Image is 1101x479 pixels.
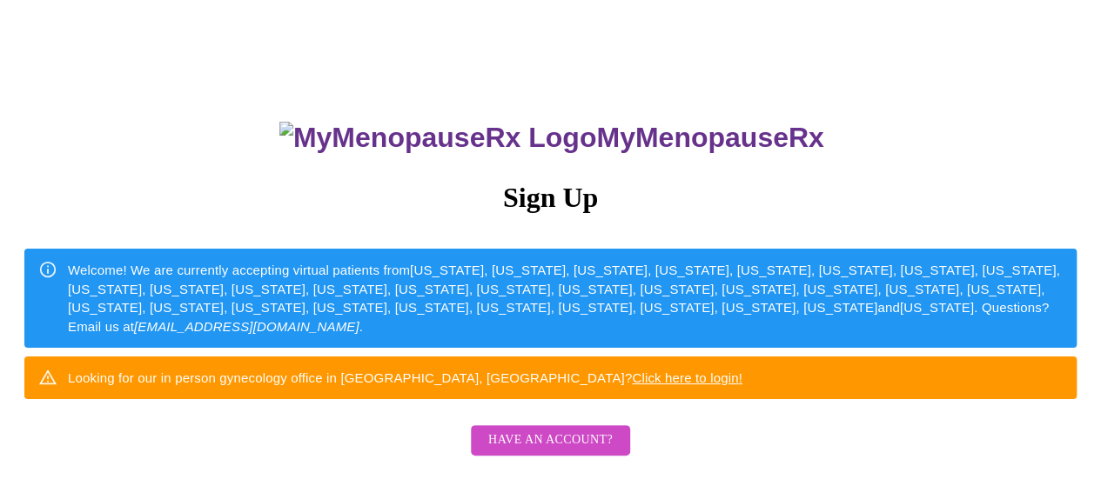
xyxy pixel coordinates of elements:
a: Have an account? [467,444,634,459]
div: Welcome! We are currently accepting virtual patients from [US_STATE], [US_STATE], [US_STATE], [US... [68,254,1063,343]
h3: MyMenopauseRx [27,122,1078,154]
a: Click here to login! [632,370,742,385]
h3: Sign Up [24,182,1077,214]
button: Have an account? [471,425,630,456]
img: MyMenopauseRx Logo [279,122,596,154]
div: Looking for our in person gynecology office in [GEOGRAPHIC_DATA], [GEOGRAPHIC_DATA]? [68,362,742,394]
span: Have an account? [488,429,613,451]
em: [EMAIL_ADDRESS][DOMAIN_NAME] [134,319,359,334]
